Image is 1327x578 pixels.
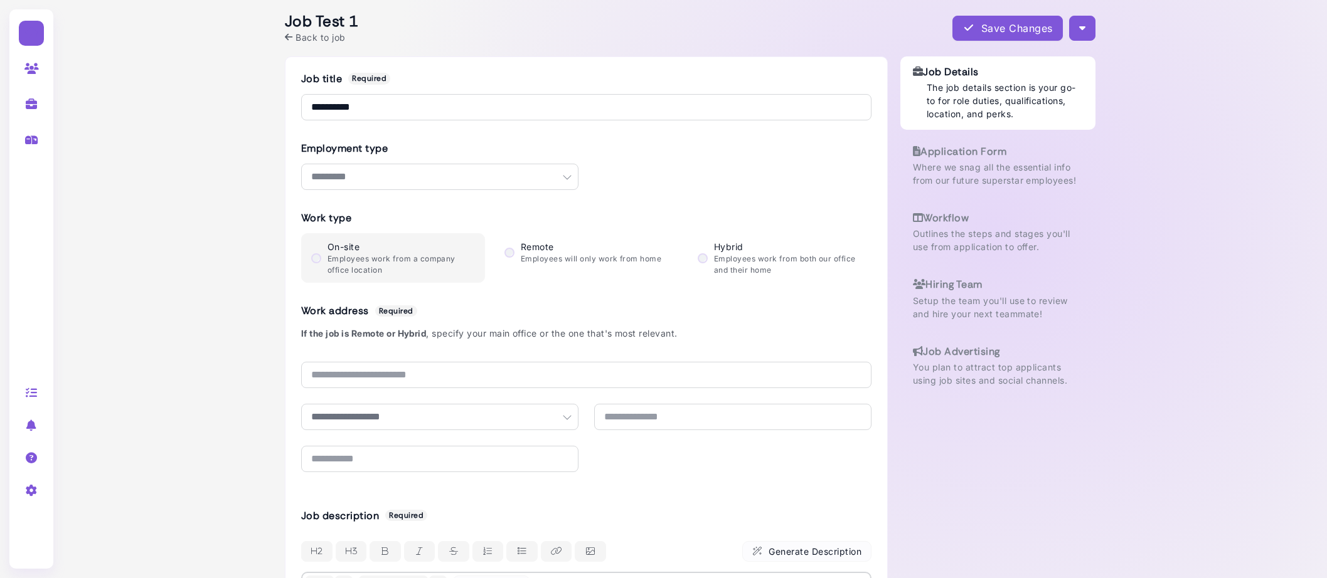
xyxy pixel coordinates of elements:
h3: Job Advertising [913,345,1083,357]
span: Required [375,305,417,317]
button: Save Changes [952,16,1063,41]
h3: Job description [301,510,871,522]
h3: Workflow [913,212,1083,224]
span: Required [348,73,390,84]
p: You plan to attract top applicants using job sites and social channels. [913,360,1083,387]
input: Hybrid Employees work from both our office and their home [698,253,708,263]
p: Employees will only work from home [521,253,661,265]
b: If the job is Remote or Hybrid [301,328,426,339]
span: Required [385,510,427,521]
span: Hybrid [714,241,743,252]
p: Setup the team you'll use to review and hire your next teammate! [913,294,1083,320]
h3: Hiring Team [913,278,1083,290]
h3: Employment type [301,142,578,154]
button: Generate Description [742,541,871,562]
h3: Work type [301,212,871,224]
h2: Job Test 1 [285,13,358,31]
h3: Job Details [913,66,1083,78]
p: The job details section is your go-to for role duties, qualifications, location, and perks. [927,81,1083,120]
p: Outlines the steps and stages you'll use from application to offer. [913,227,1083,253]
span: Remote [521,241,554,252]
input: Remote Employees will only work from home [504,248,514,258]
div: Save Changes [962,21,1053,36]
p: Employees work from a company office location [328,253,475,276]
p: , specify your main office or the one that's most relevant. [301,327,871,340]
h3: Job title [301,73,871,85]
p: Where we snag all the essential info from our future superstar employees! [913,160,1083,187]
p: Employees work from both our office and their home [714,253,861,276]
h3: Work address [301,305,871,317]
input: On-site Employees work from a company office location [311,253,321,263]
span: Back to job [296,31,345,44]
span: On-site [328,241,360,252]
h3: Application Form [913,145,1083,157]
